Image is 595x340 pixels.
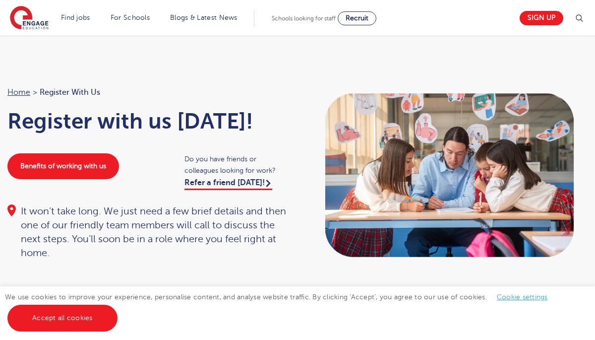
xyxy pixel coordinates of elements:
[7,88,30,97] a: Home
[5,293,558,322] span: We use cookies to improve your experience, personalise content, and analyse website traffic. By c...
[7,86,291,99] nav: breadcrumb
[497,293,548,301] a: Cookie settings
[7,153,119,179] a: Benefits of working with us
[184,153,291,176] span: Do you have friends or colleagues looking for work?
[33,88,37,97] span: >
[520,11,563,25] a: Sign up
[7,109,291,134] h1: Register with us [DATE]!
[61,14,90,21] a: Find jobs
[346,14,368,22] span: Recruit
[272,15,336,22] span: Schools looking for staff
[184,178,272,190] a: Refer a friend [DATE]!
[10,6,49,31] img: Engage Education
[7,204,291,260] div: It won’t take long. We just need a few brief details and then one of our friendly team members wi...
[40,86,100,99] span: Register with us
[111,14,150,21] a: For Schools
[170,14,238,21] a: Blogs & Latest News
[7,305,118,332] a: Accept all cookies
[338,11,376,25] a: Recruit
